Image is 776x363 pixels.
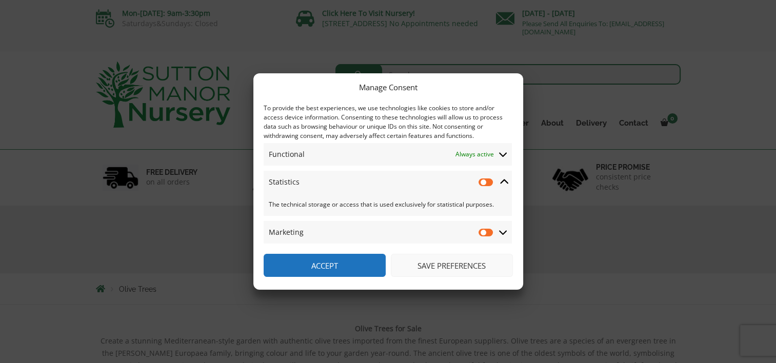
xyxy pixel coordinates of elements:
summary: Functional Always active [264,143,512,166]
div: Manage Consent [359,81,417,93]
div: To provide the best experiences, we use technologies like cookies to store and/or access device i... [264,104,512,140]
span: Always active [455,148,494,160]
span: Marketing [269,226,304,238]
span: Statistics [269,176,300,188]
summary: Marketing [264,221,512,244]
span: Functional [269,148,305,160]
span: The technical storage or access that is used exclusively for statistical purposes. [269,198,507,211]
button: Save preferences [391,254,513,277]
summary: Statistics [264,171,512,193]
button: Accept [264,254,386,277]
